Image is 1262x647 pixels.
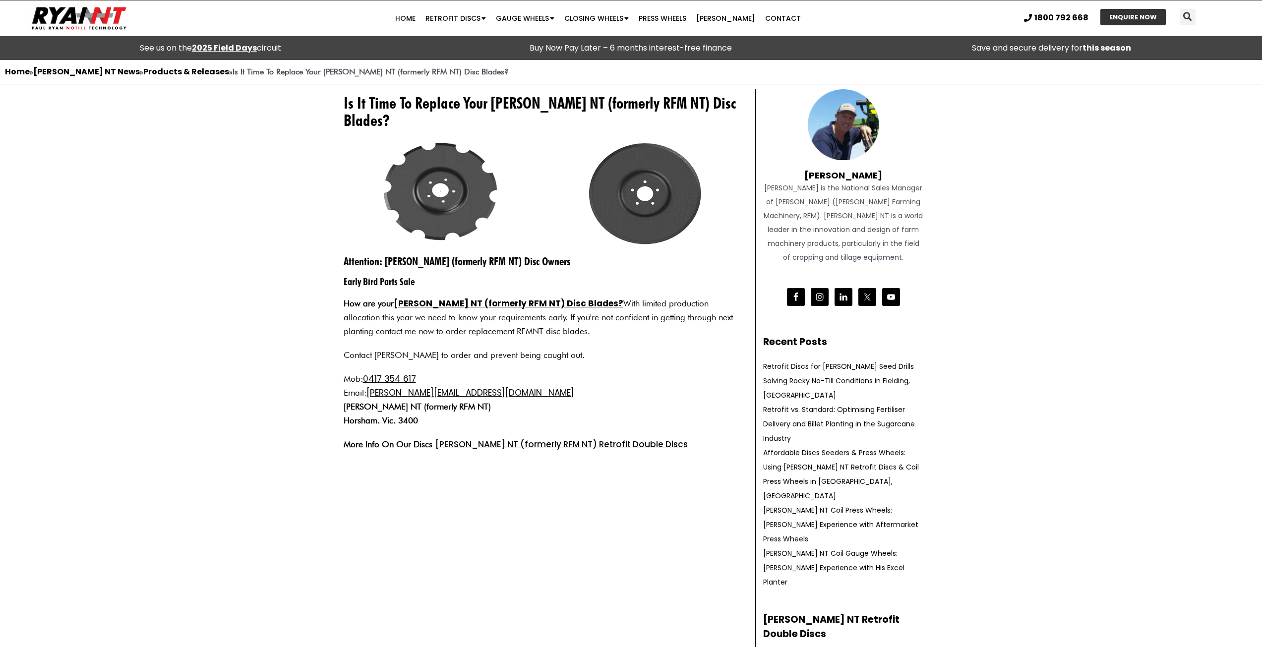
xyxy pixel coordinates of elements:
a: Home [390,8,421,28]
h2: Recent Posts [763,335,924,350]
a: 0417 354 617 [363,373,416,385]
div: Contact [PERSON_NAME] to order and prevent being caught out. [344,348,740,362]
a: Press Wheels [634,8,691,28]
h2: [PERSON_NAME] NT Retrofit Double Discs [763,613,924,641]
a: ENQUIRE NOW [1100,9,1166,25]
a: [PERSON_NAME][EMAIL_ADDRESS][DOMAIN_NAME] [366,387,574,399]
h2: Attention: [PERSON_NAME] (formerly RFM NT) Disc Owners [344,256,740,267]
a: [PERSON_NAME] [691,8,760,28]
div: See us on the circuit [5,41,416,55]
div: [PERSON_NAME] is the National Sales Manager of [PERSON_NAME] ([PERSON_NAME] Farming Machinery, RF... [763,181,924,264]
a: Retrofit Discs [421,8,491,28]
a: Closing Wheels [559,8,634,28]
strong: Horsham. Vic. 3400 [344,415,418,425]
a: [PERSON_NAME] NT Coil Gauge Wheels: [PERSON_NAME] Experience with His Excel Planter [763,548,904,587]
div: With limited production allocation this year we need to know your requirements early. If you're n... [344,296,740,338]
a: [PERSON_NAME] NT (formerly RFM NT) Disc Blades? [394,297,623,309]
p: Buy Now Pay Later – 6 months interest-free finance [425,41,836,55]
a: Products & Releases [143,66,229,77]
strong: How are your [344,298,623,308]
a: [PERSON_NAME] NT (formerly RFM NT) Retrofit Double Discs [435,438,688,450]
h3: Early Bird Parts Sale [344,277,740,287]
a: Retrofit Discs for [PERSON_NAME] Seed Drills Solving Rocky No-Till Conditions in Fielding, [GEOGR... [763,361,914,400]
div: Search [1180,9,1196,25]
strong: More Info On Our Discs [344,439,432,449]
span: » » » [5,67,508,76]
img: Ryan NT logo [30,3,129,34]
a: Contact [760,8,806,28]
a: [PERSON_NAME] NT Coil Press Wheels: [PERSON_NAME] Experience with Aftermarket Press Wheels [763,505,918,544]
strong: [PERSON_NAME] NT (formerly RFM NT) [344,402,491,412]
a: Home [5,66,30,77]
span: Is It Time To Replace Your [PERSON_NAME] NT (formerly RFM NT) Disc Blades? [344,93,736,130]
nav: Recent Posts [763,359,924,589]
a: 2025 Field Days [192,42,257,54]
p: Save and secure delivery for [846,41,1257,55]
strong: Is It Time To Replace Your [PERSON_NAME] NT (formerly RFM NT) Disc Blades? [233,67,508,76]
span: ENQUIRE NOW [1109,14,1157,20]
a: [PERSON_NAME] NT News [33,66,140,77]
span: 1800 792 668 [1034,14,1088,22]
a: 1800 792 668 [1024,14,1088,22]
img: Ryan NT (RFM NT) Replace RFMNT Double Disc Blades [584,139,703,246]
strong: this season [1082,42,1131,54]
nav: Menu [245,8,952,28]
h4: [PERSON_NAME] [763,160,924,181]
img: Ryan NT (RFM NT) Replace RFMNT Double Disc Blades [381,139,499,243]
a: Affordable Discs Seeders & Press Wheels: Using [PERSON_NAME] NT Retrofit Discs & Coil Press Wheel... [763,448,919,501]
p: Mob: Email: [344,372,740,400]
a: Retrofit vs. Standard: Optimising Fertiliser Delivery and Billet Planting in the Sugarcane Industry [763,405,915,443]
a: Gauge Wheels [491,8,559,28]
